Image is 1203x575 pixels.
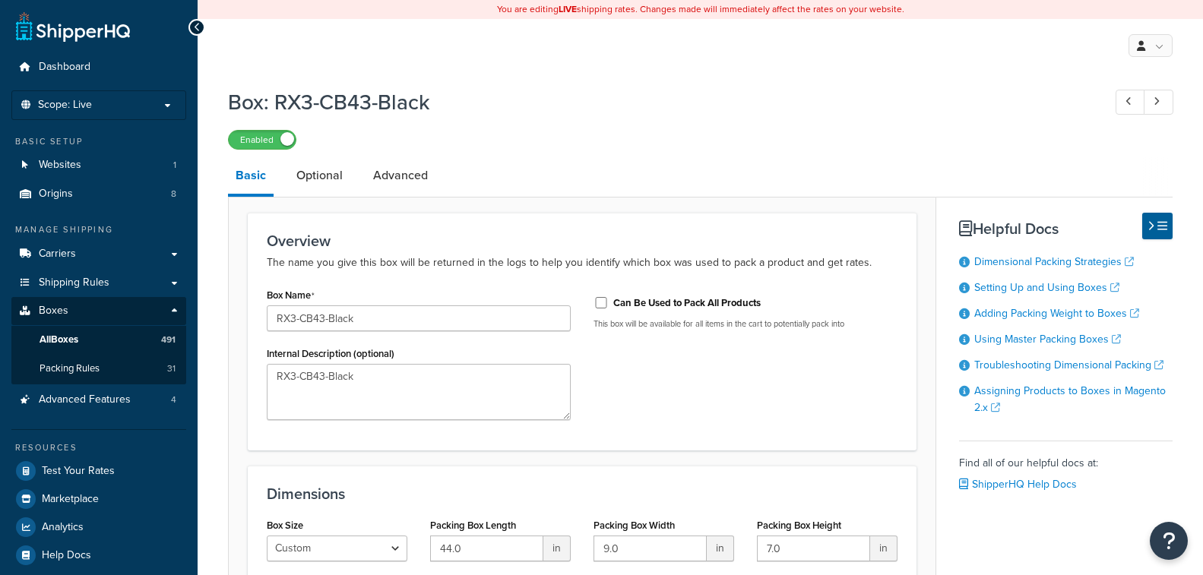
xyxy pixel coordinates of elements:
b: LIVE [559,2,577,16]
span: Help Docs [42,549,91,562]
button: Hide Help Docs [1142,213,1173,239]
li: Advanced Features [11,386,186,414]
span: Advanced Features [39,393,131,406]
div: Find all of our helpful docs at: [959,441,1173,495]
a: Adding Packing Weight to Boxes [974,305,1139,321]
span: Packing Rules [40,362,100,375]
span: Marketplace [42,493,99,506]
h3: Overview [267,232,898,249]
span: All Boxes [40,333,78,346]
span: Test Your Rates [42,465,115,478]
span: Websites [39,159,81,172]
a: Advanced [366,157,435,194]
a: Dimensional Packing Strategies [974,254,1134,270]
span: Carriers [39,248,76,261]
a: AllBoxes491 [11,326,186,354]
span: Boxes [39,305,68,318]
a: ShipperHQ Help Docs [959,476,1077,492]
a: Marketplace [11,485,186,513]
a: Test Your Rates [11,457,186,485]
div: Resources [11,441,186,454]
a: Packing Rules31 [11,355,186,383]
label: Box Size [267,520,303,531]
li: Packing Rules [11,355,186,383]
span: 4 [171,393,176,406]
label: Internal Description (optional) [267,348,394,359]
a: Troubleshooting Dimensional Packing [974,357,1163,373]
span: Origins [39,188,73,201]
a: Analytics [11,513,186,541]
span: Scope: Live [38,99,92,112]
a: Dashboard [11,53,186,81]
a: Assigning Products to Boxes in Magento 2.x [974,383,1166,415]
a: Using Master Packing Boxes [974,331,1121,347]
span: Analytics [42,521,84,534]
a: Basic [228,157,274,197]
li: Websites [11,151,186,179]
label: Enabled [229,131,296,149]
a: Help Docs [11,542,186,569]
textarea: RX3-CB43-Black [267,364,571,420]
span: in [543,536,571,561]
label: Packing Box Width [594,520,675,531]
a: Setting Up and Using Boxes [974,280,1119,295]
div: Manage Shipping [11,223,186,236]
span: Dashboard [39,61,90,74]
a: Carriers [11,240,186,268]
label: Packing Box Length [430,520,516,531]
p: The name you give this box will be returned in the logs to help you identify which box was used t... [267,254,898,272]
h3: Helpful Docs [959,220,1173,237]
span: 491 [161,333,176,346]
h1: Box: RX3-CB43-Black [228,87,1087,117]
li: Boxes [11,297,186,384]
span: Shipping Rules [39,276,109,289]
a: Origins8 [11,180,186,208]
a: Boxes [11,297,186,325]
a: Shipping Rules [11,269,186,297]
h3: Dimensions [267,485,898,502]
div: Basic Setup [11,135,186,148]
label: Can Be Used to Pack All Products [613,296,761,310]
li: Origins [11,180,186,208]
a: Advanced Features4 [11,386,186,414]
label: Packing Box Height [757,520,841,531]
a: Previous Record [1116,90,1145,115]
p: This box will be available for all items in the cart to potentially pack into [594,318,898,330]
span: 8 [171,188,176,201]
span: 1 [173,159,176,172]
span: in [870,536,898,561]
span: in [707,536,734,561]
a: Websites1 [11,151,186,179]
label: Box Name [267,289,315,302]
button: Open Resource Center [1150,522,1188,560]
span: 31 [167,362,176,375]
a: Next Record [1144,90,1173,115]
a: Optional [289,157,350,194]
